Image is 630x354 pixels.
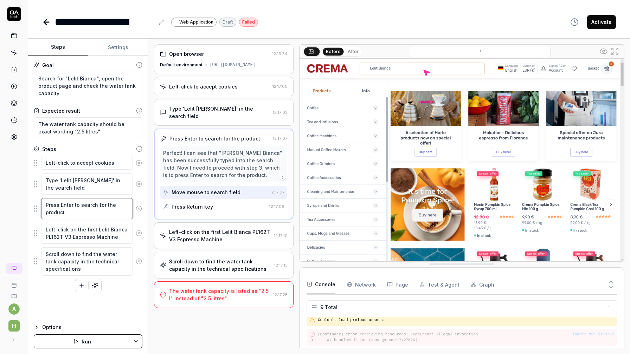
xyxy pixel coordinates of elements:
span: h [8,320,20,332]
time: 12:17:07 [273,136,287,141]
button: Remove step [133,177,145,191]
div: Scroll down to find the water tank capacity in the technical specifications [169,258,271,273]
time: 12:17:13 [274,263,288,268]
button: a [8,303,20,315]
div: Left-click to accept cookies [169,83,238,90]
div: Failed [239,18,258,27]
time: 12:17:25 [273,292,288,297]
div: loader.min.js : 3 : 71 [572,332,614,337]
div: Suggestions [34,173,142,195]
a: New conversation [6,263,22,274]
div: Suggestions [34,222,142,244]
button: Remove step [133,156,145,170]
div: Left-click on the first Lelit Bianca PL162T V3 Espresso Machine [169,228,271,243]
button: Remove step [133,202,145,216]
button: View version history [566,15,583,29]
button: Settings [88,39,148,56]
button: Open in full screen [609,46,621,57]
button: loader.min.js:3:71 [572,332,614,337]
div: Suggestions [34,156,142,170]
time: 12:17:08 [269,204,284,209]
time: 12:16:54 [272,51,288,56]
div: Steps [42,145,56,153]
div: Options [42,323,142,332]
img: Screenshot [300,59,624,261]
div: Expected result [42,107,80,114]
button: Remove step [133,254,145,268]
div: Move mouse to search field [172,189,240,196]
time: 12:17:07 [270,190,284,195]
a: Book a call with us [3,277,25,288]
time: 12:17:00 [272,84,288,89]
div: Press Enter to search for the product [169,135,260,142]
div: Draft [219,18,236,27]
button: h [3,315,25,333]
button: Console [307,275,335,294]
a: Documentation [3,288,25,299]
button: Run [34,334,130,348]
button: Remove step [133,226,145,240]
button: Graph [471,275,494,294]
div: Suggestions [34,198,142,219]
time: 12:17:03 [273,110,288,115]
button: Options [34,323,142,332]
button: After [345,48,361,55]
button: Move mouse to search field12:17:07 [160,186,287,199]
a: Web Application [171,17,217,27]
button: Steps [28,39,88,56]
button: Before [323,47,343,55]
button: Page [387,275,408,294]
div: Default environment [160,62,202,68]
button: Test & Agent [419,275,459,294]
pre: Couldn't load preload assets: [318,317,614,323]
time: 12:17:10 [274,233,288,238]
button: Show all interative elements [598,46,609,57]
div: Goal [42,61,54,69]
div: Press Return key [172,203,213,210]
div: Perfect! I can see that "[PERSON_NAME] Bianca" has been successfully typed into the search field.... [163,149,284,179]
div: Suggestions [34,247,142,276]
div: [URL][DOMAIN_NAME] [210,62,255,68]
button: Press Return key12:17:08 [160,200,287,213]
span: Web Application [179,19,213,25]
div: The water tank capacity is listed as "2.5 l" instead of "2.5 litres". [169,287,270,302]
div: Open browser [169,50,204,58]
pre: [Doofinder] error retrieving resources: TypeError: Illegal invocation at handleAddition (<anonymo... [318,332,572,343]
button: Network [347,275,376,294]
div: Type 'Lelit [PERSON_NAME]' in the search field [169,105,270,120]
button: Activate [587,15,616,29]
